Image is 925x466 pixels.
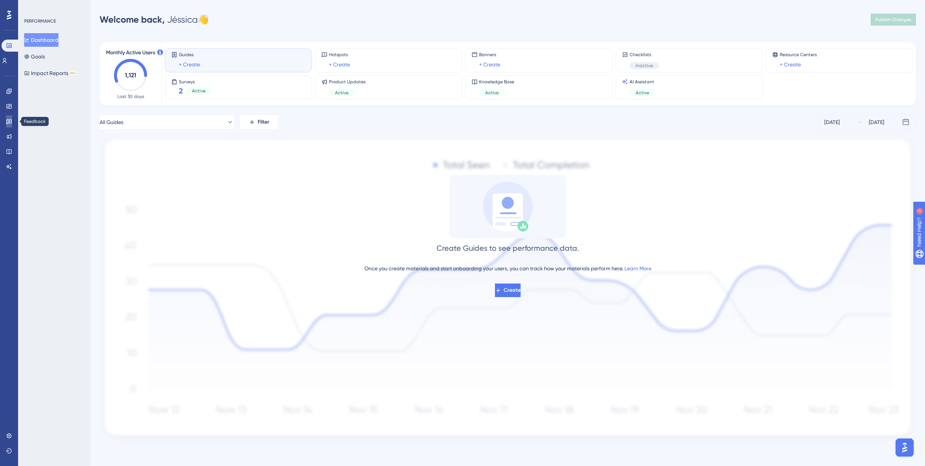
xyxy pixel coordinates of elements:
text: 1,121 [125,72,136,79]
button: Create [495,284,521,297]
a: + Create [780,60,801,69]
span: Publish Changes [875,17,911,23]
span: Create [504,286,521,295]
div: BETA [70,71,77,75]
span: Need Help? [18,2,47,11]
div: Create Guides to see performance data. [436,243,579,253]
a: Learn More [624,265,651,271]
div: Jéssica 👋 [100,14,209,26]
span: Last 30 days [117,94,144,100]
div: PERFORMANCE [24,18,56,24]
span: Surveys [179,79,212,84]
span: Hotspots [329,52,350,58]
iframe: UserGuiding AI Assistant Launcher [893,436,916,459]
span: Banners [479,52,500,58]
span: Monthly Active Users [106,48,155,57]
span: Knowledge Base [479,79,514,85]
span: Guides [179,52,200,58]
span: Product Updates [329,79,366,85]
span: AI Assistant [630,79,655,85]
span: Active [192,88,206,94]
button: Impact ReportsBETA [24,66,77,80]
div: [DATE] [824,118,840,127]
span: Active [335,90,349,96]
a: + Create [329,60,350,69]
button: Goals [24,50,45,63]
button: Dashboard [24,33,58,47]
span: Filter [258,118,269,127]
img: 1ec67ef948eb2d50f6bf237e9abc4f97.svg [100,136,916,442]
div: 1 [52,4,55,10]
span: All Guides [100,118,123,127]
div: Once you create materials and start onboarding your users, you can track how your materials perfo... [364,264,651,273]
span: Active [485,90,499,96]
a: + Create [479,60,500,69]
span: Active [636,90,649,96]
span: Checklists [630,52,659,58]
span: Resource Centers [780,52,817,58]
button: Publish Changes [871,14,916,26]
span: Inactive [636,63,653,69]
div: [DATE] [869,118,884,127]
span: Welcome back, [100,14,165,25]
span: 2 [179,86,183,96]
button: All Guides [100,115,234,130]
button: Filter [240,115,278,130]
a: + Create [179,60,200,69]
